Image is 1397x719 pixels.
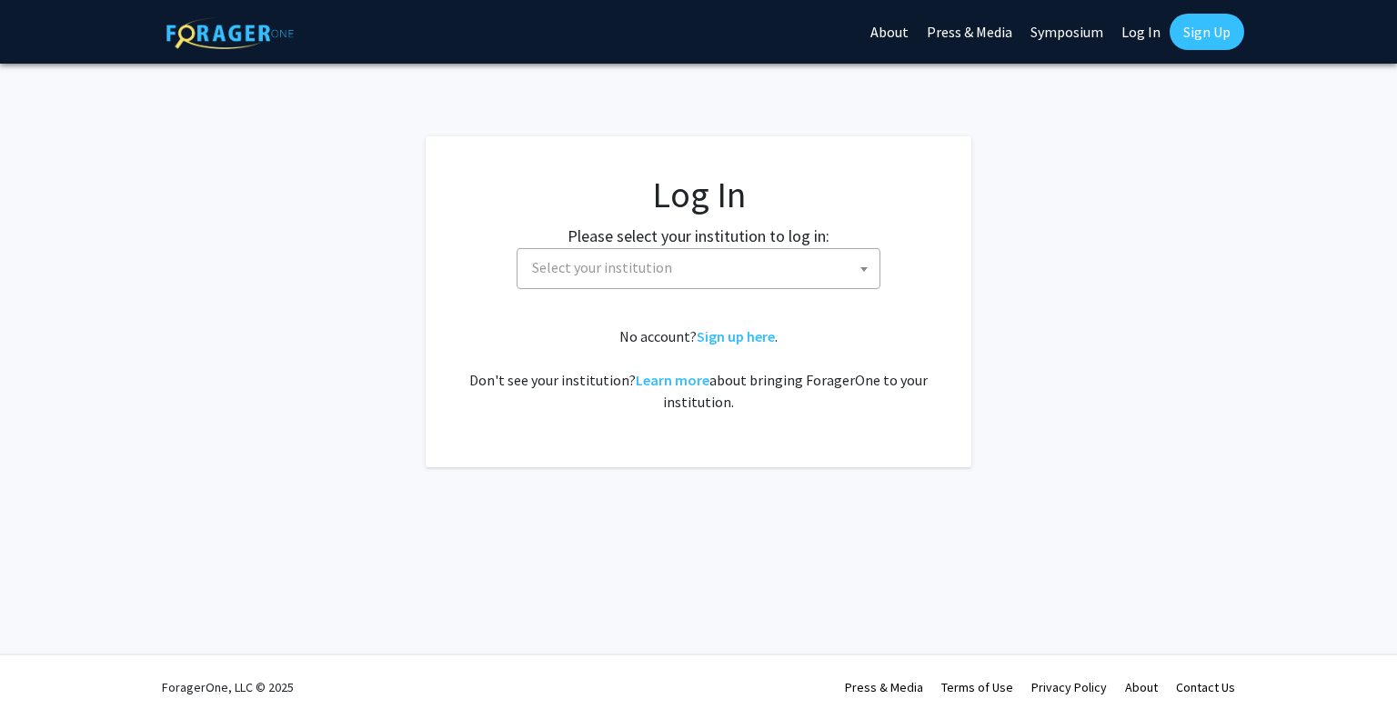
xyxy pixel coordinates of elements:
a: About [1125,679,1158,695]
a: Press & Media [845,679,923,695]
div: ForagerOne, LLC © 2025 [162,655,294,719]
img: ForagerOne Logo [166,17,294,49]
a: Sign up here [697,327,775,345]
span: Select your institution [532,258,672,276]
span: Select your institution [517,248,880,289]
a: Terms of Use [941,679,1013,695]
a: Contact Us [1176,679,1235,695]
a: Learn more about bringing ForagerOne to your institution [636,371,709,389]
div: No account? . Don't see your institution? about bringing ForagerOne to your institution. [462,325,935,413]
label: Please select your institution to log in: [568,224,829,248]
a: Sign Up [1170,14,1244,50]
h1: Log In [462,173,935,216]
a: Privacy Policy [1031,679,1107,695]
span: Select your institution [525,249,879,286]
